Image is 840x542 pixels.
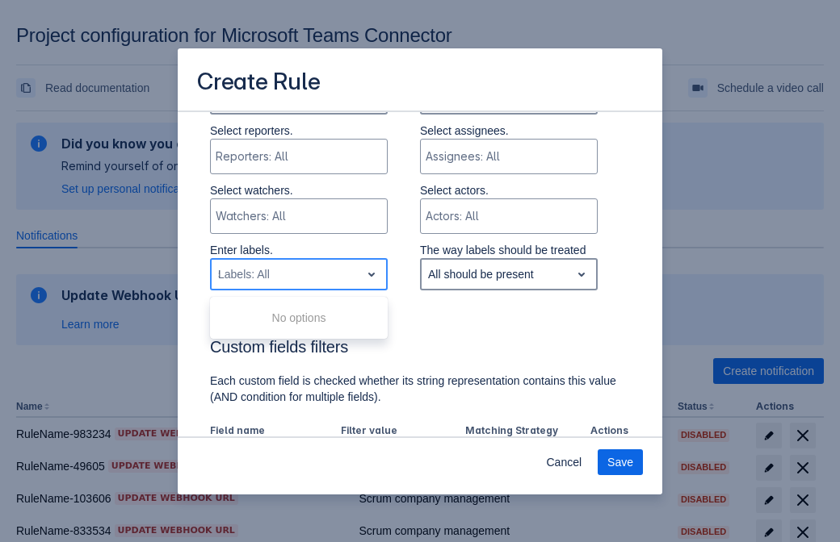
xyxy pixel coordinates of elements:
span: open [362,265,381,284]
h3: Create Rule [197,68,321,99]
p: Select watchers. [210,182,388,198]
p: Enter labels. [210,242,388,258]
th: Actions [584,421,630,442]
h3: Custom fields filters [210,337,630,363]
div: No options [210,303,388,332]
th: Field name [210,421,334,442]
span: Cancel [546,449,582,475]
p: The way labels should be treated [420,242,598,258]
button: Save [598,449,643,475]
div: Labels: All [218,266,270,282]
p: Each custom field is checked whether its string representation contains this value (AND condition... [210,373,630,405]
p: Select assignees. [420,123,598,139]
div: All should be present [428,268,534,281]
button: Cancel [536,449,591,475]
th: Matching Strategy [459,421,584,442]
span: Save [607,449,633,475]
p: Select reporters. [210,123,388,139]
th: Filter value [334,421,459,442]
span: open [572,265,591,284]
p: Select actors. [420,182,598,198]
